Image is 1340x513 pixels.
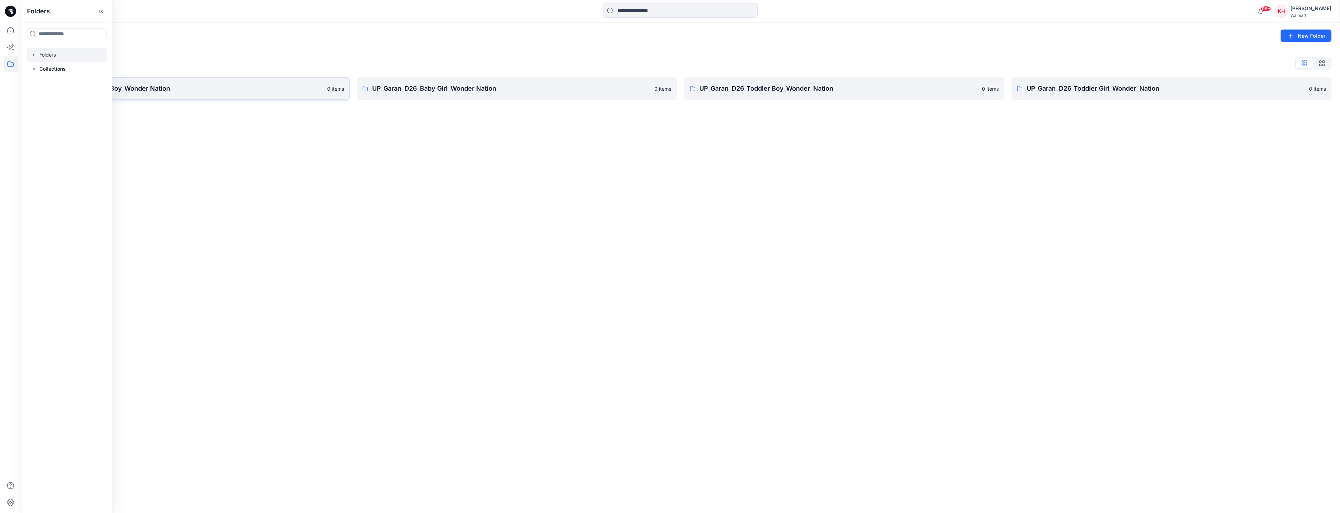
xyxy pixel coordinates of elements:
p: 0 items [982,85,999,92]
a: UP_Garan_D26_Toddler Girl_Wonder_Nation0 items [1011,77,1332,100]
p: UP_Garan_D26_Toddler Boy_Wonder_Nation [700,84,978,93]
p: 0 items [327,85,344,92]
p: 0 items [655,85,672,92]
a: UP_Garan_D26_Baby Girl_Wonder Nation0 items [357,77,677,100]
p: UP_Garan_D26_Baby Girl_Wonder Nation [372,84,650,93]
p: UP_Garan_D26_Baby Boy_Wonder Nation [45,84,323,93]
div: [PERSON_NAME] [1290,4,1331,13]
span: 99+ [1261,6,1271,12]
p: 0 items [1309,85,1326,92]
a: UP_Garan_D26_Baby Boy_Wonder Nation0 items [30,77,350,100]
p: Collections [39,65,66,73]
p: UP_Garan_D26_Toddler Girl_Wonder_Nation [1027,84,1305,93]
button: New Folder [1281,30,1332,42]
div: Walmart [1290,13,1331,18]
div: KH [1275,5,1288,18]
a: UP_Garan_D26_Toddler Boy_Wonder_Nation0 items [684,77,1004,100]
